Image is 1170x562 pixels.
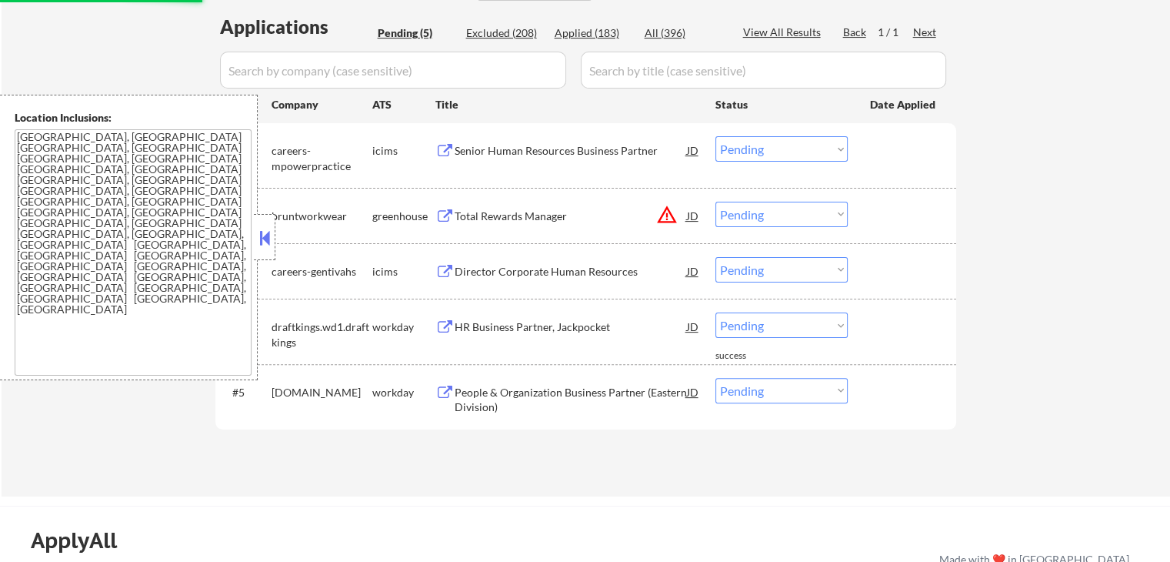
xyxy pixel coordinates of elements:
[372,385,435,400] div: workday
[272,97,372,112] div: Company
[378,25,455,41] div: Pending (5)
[455,319,687,335] div: HR Business Partner, Jackpocket
[555,25,632,41] div: Applied (183)
[743,25,825,40] div: View All Results
[15,110,252,125] div: Location Inclusions:
[272,209,372,224] div: bruntworkwear
[455,385,687,415] div: People & Organization Business Partner (Eastern Division)
[272,264,372,279] div: careers-gentivahs
[843,25,868,40] div: Back
[435,97,701,112] div: Title
[685,136,701,164] div: JD
[715,350,777,363] div: success
[31,527,135,554] div: ApplyAll
[645,25,722,41] div: All (396)
[870,97,938,112] div: Date Applied
[220,52,566,89] input: Search by company (case sensitive)
[715,90,848,118] div: Status
[685,257,701,285] div: JD
[466,25,543,41] div: Excluded (208)
[372,97,435,112] div: ATS
[372,319,435,335] div: workday
[581,52,946,89] input: Search by title (case sensitive)
[272,143,372,173] div: careers-mpowerpractice
[372,209,435,224] div: greenhouse
[685,202,701,229] div: JD
[220,18,372,36] div: Applications
[455,264,687,279] div: Director Corporate Human Resources
[685,313,701,340] div: JD
[272,319,372,350] div: draftkings.wd1.draftkings
[878,25,913,40] div: 1 / 1
[685,378,701,406] div: JD
[272,385,372,400] div: [DOMAIN_NAME]
[232,385,259,400] div: #5
[455,209,687,224] div: Total Rewards Manager
[455,143,687,159] div: Senior Human Resources Business Partner
[913,25,938,40] div: Next
[372,143,435,159] div: icims
[372,264,435,279] div: icims
[656,204,678,226] button: warning_amber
